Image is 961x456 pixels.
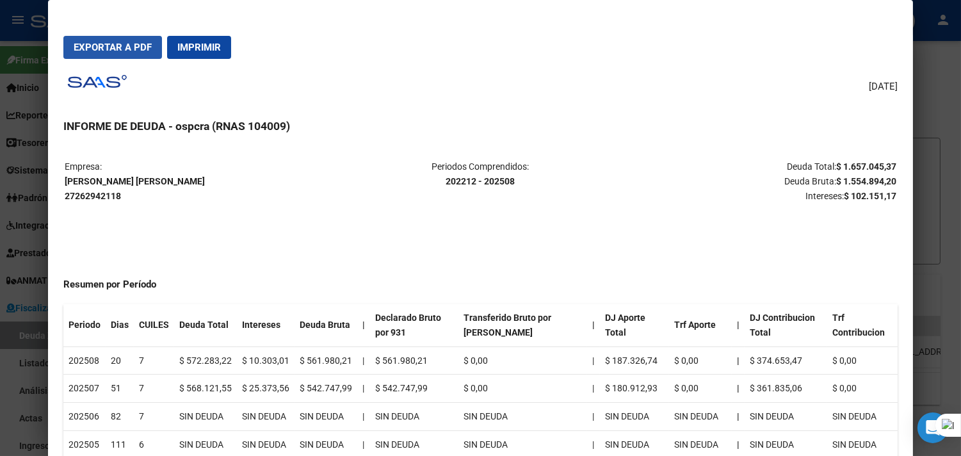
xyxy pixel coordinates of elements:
[295,304,357,346] th: Deuda Bruta
[63,375,106,403] td: 202507
[174,403,237,431] td: SIN DEUDA
[370,346,458,375] td: $ 561.980,21
[600,304,668,346] th: DJ Aporte Total
[458,375,587,403] td: $ 0,00
[844,191,896,201] strong: $ 102.151,17
[836,161,896,172] strong: $ 1.657.045,37
[827,375,898,403] td: $ 0,00
[106,375,134,403] td: 51
[63,403,106,431] td: 202506
[370,304,458,346] th: Declarado Bruto por 931
[134,346,174,375] td: 7
[458,403,587,431] td: SIN DEUDA
[600,375,668,403] td: $ 180.912,93
[74,42,152,53] span: Exportar a PDF
[343,159,619,189] p: Periodos Comprendidos:
[65,176,205,201] strong: [PERSON_NAME] [PERSON_NAME] 27262942118
[167,36,231,59] button: Imprimir
[458,346,587,375] td: $ 0,00
[732,403,745,431] th: |
[732,304,745,346] th: |
[237,304,295,346] th: Intereses
[370,403,458,431] td: SIN DEUDA
[357,304,370,346] th: |
[63,346,106,375] td: 202508
[446,176,515,186] strong: 202212 - 202508
[63,304,106,346] th: Periodo
[357,346,370,375] td: |
[869,79,898,94] span: [DATE]
[134,304,174,346] th: CUILES
[134,403,174,431] td: 7
[65,159,341,203] p: Empresa:
[174,375,237,403] td: $ 568.121,55
[732,375,745,403] th: |
[587,346,600,375] td: |
[237,403,295,431] td: SIN DEUDA
[295,346,357,375] td: $ 561.980,21
[732,346,745,375] th: |
[357,403,370,431] td: |
[836,176,896,186] strong: $ 1.554.894,20
[745,375,827,403] td: $ 361.835,06
[295,375,357,403] td: $ 542.747,99
[458,304,587,346] th: Transferido Bruto por [PERSON_NAME]
[177,42,221,53] span: Imprimir
[669,375,732,403] td: $ 0,00
[63,118,898,134] h3: INFORME DE DEUDA - ospcra (RNAS 104009)
[620,159,896,203] p: Deuda Total: Deuda Bruta: Intereses:
[357,375,370,403] td: |
[63,277,898,292] h4: Resumen por Período
[237,375,295,403] td: $ 25.373,56
[106,304,134,346] th: Dias
[669,403,732,431] td: SIN DEUDA
[669,346,732,375] td: $ 0,00
[827,403,898,431] td: SIN DEUDA
[827,346,898,375] td: $ 0,00
[587,304,600,346] th: |
[587,375,600,403] td: |
[63,36,162,59] button: Exportar a PDF
[174,346,237,375] td: $ 572.283,22
[745,346,827,375] td: $ 374.653,47
[106,346,134,375] td: 20
[600,346,668,375] td: $ 187.326,74
[237,346,295,375] td: $ 10.303,01
[600,403,668,431] td: SIN DEUDA
[587,403,600,431] td: |
[745,304,827,346] th: DJ Contribucion Total
[295,403,357,431] td: SIN DEUDA
[134,375,174,403] td: 7
[106,403,134,431] td: 82
[370,375,458,403] td: $ 542.747,99
[917,412,948,443] div: Open Intercom Messenger
[827,304,898,346] th: Trf Contribucion
[669,304,732,346] th: Trf Aporte
[174,304,237,346] th: Deuda Total
[745,403,827,431] td: SIN DEUDA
